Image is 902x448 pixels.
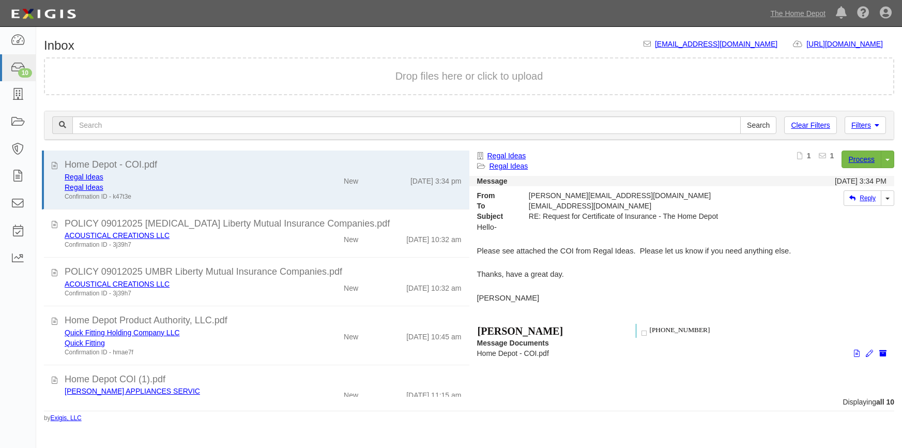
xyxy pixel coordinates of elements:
[65,158,462,172] div: Home Depot - COI.pdf
[65,279,289,289] div: ACOUSTICAL CREATIONS LLC
[477,247,791,255] span: Please see attached the COI from Regal Ideas. Please let us know if you need anything else.
[830,152,834,160] b: 1
[18,68,32,78] div: 10
[876,398,894,406] b: all 10
[36,397,902,407] div: Displaying
[844,190,881,206] a: Reply
[65,338,289,348] div: Quick Fitting
[490,162,528,170] a: Regal Ideas
[477,339,549,347] strong: Message Documents
[835,176,886,186] div: [DATE] 3:34 PM
[65,192,289,201] div: Confirmation ID - k47t3e
[410,172,462,186] div: [DATE] 3:34 pm
[469,190,521,201] strong: From
[845,116,886,134] a: Filters
[65,387,200,395] a: [PERSON_NAME] APPLIANCES SERVIC
[65,217,462,231] div: POLICY 09012025 GLIA Liberty Mutual Insurance Companies.pdf
[65,265,462,279] div: POLICY 09012025 UMBR Liberty Mutual Insurance Companies.pdf
[8,5,79,23] img: logo-5460c22ac91f19d4615b14bd174203de0afe785f0fc80cf4dbbc73dc1793850b.png
[842,151,881,168] a: Process
[65,183,103,191] a: Regal Ideas
[649,326,710,334] span: [PHONE_NUMBER]
[765,3,831,24] a: The Home Depot
[487,152,526,160] a: Regal Ideas
[469,201,521,211] strong: To
[477,270,564,302] span: Thanks, have a great day. [PERSON_NAME]
[477,348,887,359] p: Home Depot - COI.pdf
[344,172,358,186] div: New
[65,231,170,240] a: ACOUSTICAL CREATIONS LLC
[478,325,563,337] span: [PERSON_NAME]
[344,230,358,245] div: New
[807,152,811,160] b: 1
[344,279,358,293] div: New
[395,69,543,84] button: Drop files here or click to upload
[65,339,105,347] a: Quick Fitting
[406,386,461,400] div: [DATE] 11:15 am
[65,172,289,182] div: Regal Ideas
[655,40,777,48] a: [EMAIL_ADDRESS][DOMAIN_NAME]
[344,386,358,400] div: New
[406,327,461,342] div: [DATE] 10:45 am
[72,116,741,134] input: Search
[879,350,886,357] i: Archive document
[51,414,82,422] a: Exigis, LLC
[784,116,836,134] a: Clear Filters
[65,182,289,192] div: Regal Ideas
[469,211,521,221] strong: Subject
[65,289,289,298] div: Confirmation ID - 3j39h7
[44,39,74,52] h1: Inbox
[521,190,781,201] div: [PERSON_NAME][EMAIL_ADDRESS][DOMAIN_NAME]
[854,350,860,357] i: View
[65,348,289,357] div: Confirmation ID - hmae7f
[406,279,461,293] div: [DATE] 10:32 am
[477,223,497,231] span: Hello-
[806,40,894,48] a: [URL][DOMAIN_NAME]
[344,327,358,342] div: New
[521,201,781,211] div: agreement-43vryp@sbainsurance.homedepot.com
[65,314,462,327] div: Home Depot Product Authority, LLC.pdf
[740,116,776,134] input: Search
[521,211,781,221] div: RE: Request for Certificate of Insurance - The Home Depot
[65,328,180,337] a: Quick Fitting Holding Company LLC
[65,386,289,396] div: VAROUJ APPLIANCES SERVIC
[477,177,508,185] strong: Message
[65,373,462,386] div: Home Depot COI (1).pdf
[65,280,170,288] a: ACOUSTICAL CREATIONS LLC
[65,241,289,249] div: Confirmation ID - 3j39h7
[44,414,82,423] small: by
[857,7,869,20] i: Help Center - Complianz
[65,230,289,241] div: ACOUSTICAL CREATIONS LLC
[866,350,873,357] i: Edit document
[65,327,289,338] div: Quick Fitting Holding Company LLC
[406,230,461,245] div: [DATE] 10:32 am
[65,173,103,181] a: Regal Ideas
